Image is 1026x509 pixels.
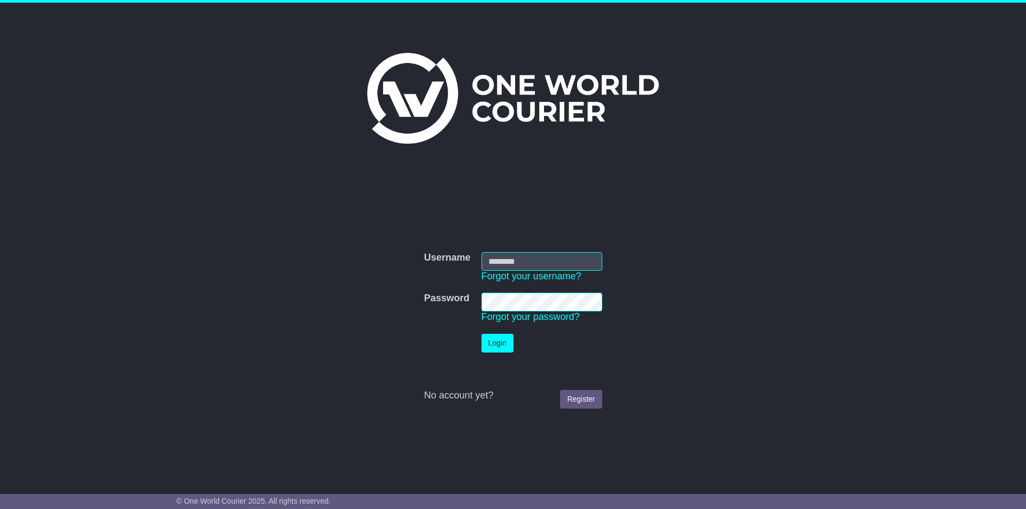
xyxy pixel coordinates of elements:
div: No account yet? [424,390,602,402]
a: Forgot your password? [481,311,580,322]
span: © One World Courier 2025. All rights reserved. [176,497,331,505]
img: One World [367,53,659,144]
a: Register [560,390,602,409]
a: Forgot your username? [481,271,581,281]
label: Username [424,252,470,264]
label: Password [424,293,469,304]
button: Login [481,334,514,353]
